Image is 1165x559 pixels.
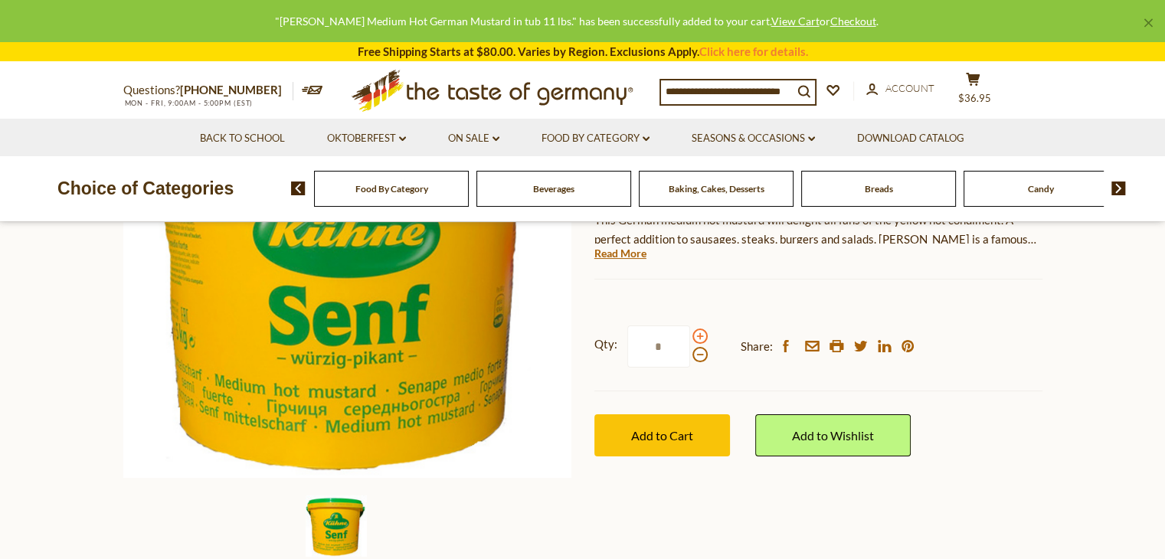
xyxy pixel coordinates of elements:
a: Breads [865,183,893,195]
a: Checkout [830,15,876,28]
a: Add to Wishlist [755,414,911,456]
p: This German medium hot mustard will delight all fans of the yellow hot condiment. A perfect addit... [594,211,1042,249]
a: Download Catalog [857,130,964,147]
strong: Qty: [594,335,617,354]
button: Add to Cart [594,414,730,456]
a: Candy [1028,183,1054,195]
span: Account [885,82,934,94]
div: "[PERSON_NAME] Medium Hot German Mustard in tub 11 lbs." has been successfully added to your cart... [12,12,1140,30]
img: previous arrow [291,181,306,195]
a: On Sale [448,130,499,147]
span: Add to Cart [631,428,693,443]
a: Oktoberfest [327,130,406,147]
a: Food By Category [355,183,428,195]
a: Seasons & Occasions [692,130,815,147]
img: next arrow [1111,181,1126,195]
span: Share: [741,337,773,356]
button: $36.95 [951,72,996,110]
a: × [1144,18,1153,28]
span: $36.95 [958,92,991,104]
a: Food By Category [542,130,650,147]
p: Questions? [123,80,293,100]
a: Account [866,80,934,97]
img: Kuehne Medium Hot German Mustard in tub 11 lbs. [306,495,367,557]
span: MON - FRI, 9:00AM - 5:00PM (EST) [123,99,254,107]
a: Baking, Cakes, Desserts [669,183,764,195]
a: View Cart [771,15,820,28]
a: Click here for details. [699,44,808,58]
img: Kuehne Medium Hot German Mustard in tub 11 lbs. [123,30,571,478]
a: Read More [594,246,646,261]
a: [PHONE_NUMBER] [180,83,282,96]
input: Qty: [627,325,690,368]
a: Back to School [200,130,285,147]
a: Beverages [533,183,574,195]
